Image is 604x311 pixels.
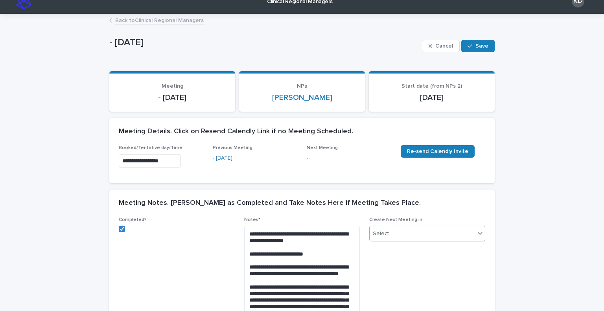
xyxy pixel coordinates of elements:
span: Create Next Meeting in [369,217,422,222]
p: - [DATE] [119,93,226,102]
span: Re-send Calendly Invite [407,149,468,154]
span: Previous Meeting [213,145,252,150]
span: Meeting [162,83,183,89]
span: Notes [244,217,260,222]
a: Re-send Calendly Invite [401,145,475,158]
span: Start date (from NPs 2) [401,83,462,89]
button: Save [461,40,495,52]
span: Next Meeting [307,145,338,150]
a: Back toClinical Regional Managers [115,15,204,24]
h2: Meeting Details. Click on Resend Calendly Link if no Meeting Scheduled. [119,127,353,136]
p: [DATE] [378,93,485,102]
span: Cancel [435,43,453,49]
h2: Meeting Notes. [PERSON_NAME] as Completed and Take Notes Here if Meeting Takes Place. [119,199,421,208]
p: - [DATE] [109,37,419,48]
span: Booked/Tentative day/Time [119,145,182,150]
div: Select... [373,230,392,238]
span: Save [475,43,488,49]
p: - [307,154,391,162]
span: Completed? [119,217,147,222]
button: Cancel [422,40,460,52]
span: NPs [297,83,307,89]
a: [PERSON_NAME] [272,93,332,102]
a: - [DATE] [213,154,232,162]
